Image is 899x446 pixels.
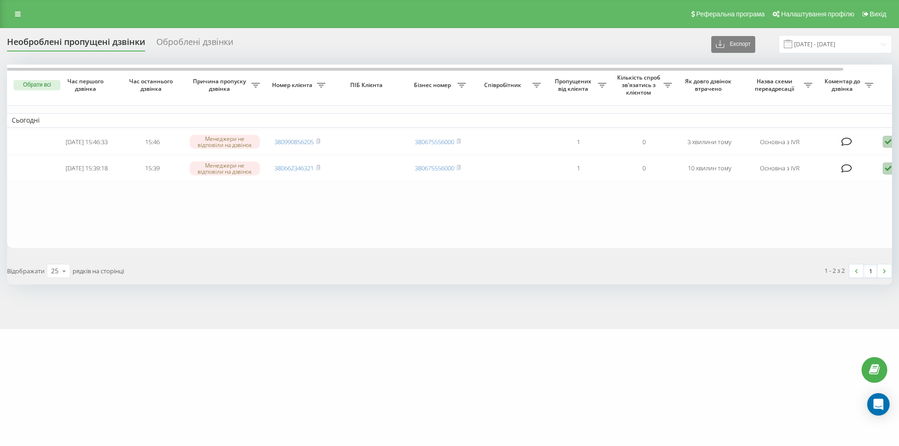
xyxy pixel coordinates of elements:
[410,81,457,89] span: Бізнес номер
[269,81,317,89] span: Номер клієнта
[274,164,314,172] a: 380662346321
[51,266,59,276] div: 25
[781,10,854,18] span: Налаштування профілю
[54,156,119,181] td: [DATE] 15:39:18
[14,80,60,90] button: Обрати всі
[747,78,804,92] span: Назва схеми переадресації
[611,156,677,181] td: 0
[742,156,817,181] td: Основна з IVR
[73,267,124,275] span: рядків на сторінці
[684,78,735,92] span: Як довго дзвінок втрачено
[863,264,877,278] a: 1
[338,81,397,89] span: ПІБ Клієнта
[545,130,611,154] td: 1
[545,156,611,181] td: 1
[867,393,890,416] div: Open Intercom Messenger
[7,267,44,275] span: Відображати
[415,164,454,172] a: 380675556000
[61,78,112,92] span: Час першого дзвінка
[190,78,251,92] span: Причина пропуску дзвінка
[54,130,119,154] td: [DATE] 15:46:33
[190,161,260,175] div: Менеджери не відповіли на дзвінок
[7,37,145,51] div: Необроблені пропущені дзвінки
[475,81,532,89] span: Співробітник
[119,130,185,154] td: 15:46
[825,266,845,275] div: 1 - 2 з 2
[550,78,598,92] span: Пропущених від клієнта
[677,130,742,154] td: 3 хвилини тому
[616,74,663,96] span: Кількість спроб зв'язатись з клієнтом
[711,36,755,53] button: Експорт
[127,78,177,92] span: Час останнього дзвінка
[742,130,817,154] td: Основна з IVR
[415,138,454,146] a: 380675556000
[822,78,865,92] span: Коментар до дзвінка
[119,156,185,181] td: 15:39
[677,156,742,181] td: 10 хвилин тому
[274,138,314,146] a: 380990856205
[696,10,765,18] span: Реферальна програма
[611,130,677,154] td: 0
[870,10,886,18] span: Вихід
[190,135,260,149] div: Менеджери не відповіли на дзвінок
[156,37,233,51] div: Оброблені дзвінки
